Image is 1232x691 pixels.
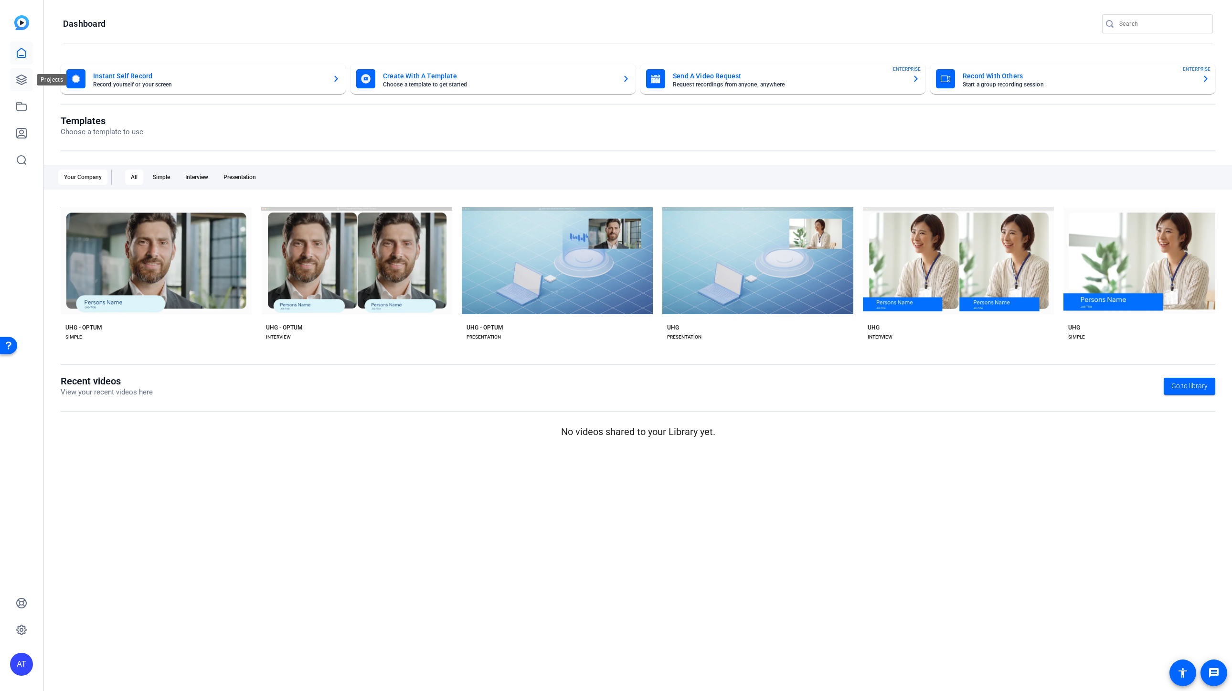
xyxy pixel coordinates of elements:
h1: Dashboard [63,18,106,30]
div: PRESENTATION [467,333,501,341]
mat-card-subtitle: Choose a template to get started [383,82,615,87]
div: AT [10,653,33,676]
mat-card-title: Instant Self Record [93,70,325,82]
div: Simple [147,170,176,185]
button: Create With A TemplateChoose a template to get started [350,64,636,94]
mat-card-title: Record With Others [963,70,1194,82]
h1: Templates [61,115,143,127]
mat-card-title: Send A Video Request [673,70,904,82]
div: INTERVIEW [266,333,291,341]
div: UHG [868,324,880,331]
span: Go to library [1171,381,1208,391]
div: PRESENTATION [667,333,701,341]
button: Send A Video RequestRequest recordings from anyone, anywhereENTERPRISE [640,64,925,94]
button: Instant Self RecordRecord yourself or your screen [61,64,346,94]
div: SIMPLE [65,333,82,341]
a: Go to library [1164,378,1215,395]
img: blue-gradient.svg [14,15,29,30]
mat-card-subtitle: Start a group recording session [963,82,1194,87]
div: Your Company [58,170,107,185]
div: UHG [667,324,679,331]
span: ENTERPRISE [893,65,921,73]
div: UHG - OPTUM [266,324,303,331]
mat-icon: message [1208,667,1220,679]
div: UHG - OPTUM [65,324,102,331]
p: View your recent videos here [61,387,153,398]
span: ENTERPRISE [1183,65,1211,73]
p: Choose a template to use [61,127,143,138]
mat-card-title: Create With A Template [383,70,615,82]
div: SIMPLE [1068,333,1085,341]
div: Projects [37,74,67,85]
mat-card-subtitle: Record yourself or your screen [93,82,325,87]
div: INTERVIEW [868,333,892,341]
p: No videos shared to your Library yet. [61,425,1215,439]
div: All [125,170,143,185]
h1: Recent videos [61,375,153,387]
input: Search [1119,18,1205,30]
mat-icon: accessibility [1177,667,1189,679]
mat-card-subtitle: Request recordings from anyone, anywhere [673,82,904,87]
div: UHG [1068,324,1080,331]
div: UHG - OPTUM [467,324,503,331]
div: Interview [180,170,214,185]
button: Record With OthersStart a group recording sessionENTERPRISE [930,64,1215,94]
div: Presentation [218,170,262,185]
